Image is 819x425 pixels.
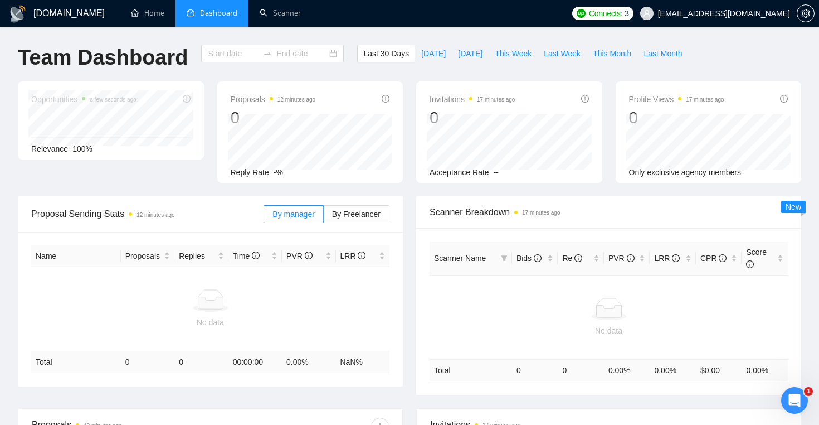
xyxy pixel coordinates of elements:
span: info-circle [305,252,313,259]
img: upwork-logo.png [577,9,586,18]
span: info-circle [719,254,727,262]
span: info-circle [358,252,365,259]
div: 0 [231,107,316,128]
button: This Month [587,45,637,62]
span: Reply Rate [231,168,269,177]
span: info-circle [382,95,389,103]
span: info-circle [581,95,589,103]
span: CPR [700,254,727,263]
td: 0.00 % [650,359,696,381]
h1: Team Dashboard [18,45,188,71]
td: 0 [558,359,604,381]
button: Last 30 Days [357,45,415,62]
span: Time [233,252,260,260]
span: PVR [286,252,313,260]
span: 1 [804,387,813,396]
input: Start date [208,47,259,60]
time: 12 minutes ago [136,212,174,218]
div: 0 [629,107,724,128]
input: End date [276,47,327,60]
span: Last Month [643,47,682,60]
time: 17 minutes ago [522,210,560,216]
span: setting [797,9,814,18]
td: 0 [512,359,558,381]
span: 3 [625,7,629,20]
span: By Freelancer [332,210,381,219]
a: searchScanner [260,8,301,18]
button: Last Month [637,45,688,62]
span: info-circle [672,254,680,262]
span: Profile Views [629,93,724,106]
span: swap-right [263,49,272,58]
span: Proposals [231,93,316,106]
span: filter [501,255,508,262]
span: user [643,9,651,17]
span: By manager [272,210,314,219]
div: 0 [430,107,515,128]
td: 0.00 % [742,359,788,381]
span: LRR [340,252,366,260]
a: homeHome [131,8,164,18]
span: info-circle [780,95,788,103]
td: $ 0.00 [696,359,742,381]
td: 0 [174,351,228,373]
time: 17 minutes ago [686,96,724,103]
iframe: Intercom live chat [781,387,808,414]
span: Score [746,248,767,269]
span: info-circle [252,252,260,259]
span: Relevance [31,144,68,153]
span: Connects: [589,7,622,20]
span: PVR [608,254,635,263]
span: This Week [495,47,532,60]
span: Bids [516,254,542,263]
a: setting [797,9,815,18]
span: info-circle [574,254,582,262]
button: setting [797,4,815,22]
span: LRR [654,254,680,263]
span: Acceptance Rate [430,168,489,177]
td: Total [31,351,121,373]
span: info-circle [627,254,635,262]
span: Dashboard [200,8,237,18]
span: Proposal Sending Stats [31,207,264,221]
span: Scanner Name [434,254,486,263]
span: Last Week [544,47,581,60]
button: Last Week [538,45,587,62]
th: Proposals [121,245,174,267]
span: dashboard [187,9,194,17]
span: 100% [72,144,92,153]
span: Re [562,254,582,263]
span: Replies [179,250,215,262]
td: 00:00:00 [228,351,282,373]
td: 0.00 % [604,359,650,381]
td: NaN % [336,351,390,373]
td: Total [430,359,512,381]
time: 17 minutes ago [477,96,515,103]
span: info-circle [746,260,754,268]
button: This Week [489,45,538,62]
button: [DATE] [452,45,489,62]
th: Name [31,245,121,267]
span: info-circle [534,254,542,262]
span: -- [494,168,499,177]
td: 0 [121,351,174,373]
div: No data [434,325,783,337]
span: New [786,202,801,211]
span: Scanner Breakdown [430,205,788,219]
span: Invitations [430,93,515,106]
span: Only exclusive agency members [629,168,742,177]
span: [DATE] [458,47,482,60]
span: -% [274,168,283,177]
img: logo [9,5,27,23]
span: Last 30 Days [363,47,409,60]
span: Proposals [125,250,162,262]
button: [DATE] [415,45,452,62]
div: No data [36,316,385,329]
time: 12 minutes ago [277,96,315,103]
span: to [263,49,272,58]
span: This Month [593,47,631,60]
td: 0.00 % [282,351,335,373]
span: [DATE] [421,47,446,60]
th: Replies [174,245,228,267]
span: filter [499,250,510,267]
